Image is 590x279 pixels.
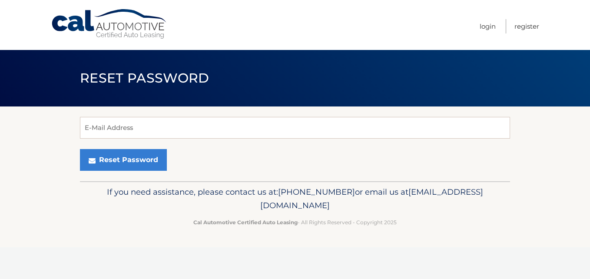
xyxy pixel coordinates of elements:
input: E-Mail Address [80,117,510,139]
a: Cal Automotive [51,9,168,40]
a: Register [514,19,539,33]
strong: Cal Automotive Certified Auto Leasing [193,219,298,226]
button: Reset Password [80,149,167,171]
a: Login [480,19,496,33]
span: Reset Password [80,70,209,86]
span: [PHONE_NUMBER] [278,187,355,197]
p: - All Rights Reserved - Copyright 2025 [86,218,504,227]
p: If you need assistance, please contact us at: or email us at [86,185,504,213]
